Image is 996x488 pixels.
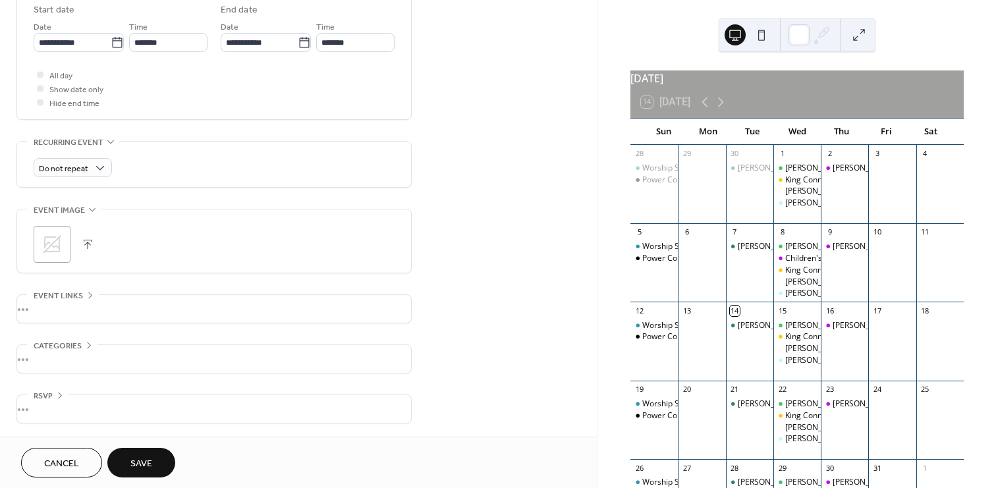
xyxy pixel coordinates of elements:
[920,149,930,159] div: 4
[872,149,882,159] div: 3
[738,320,868,331] div: [PERSON_NAME] Connection Group
[908,119,953,145] div: Sat
[833,477,963,488] div: [PERSON_NAME] Connection Group
[864,119,909,145] div: Fri
[642,253,702,264] div: Power Company
[21,448,102,477] button: Cancel
[825,385,835,394] div: 23
[642,398,702,410] div: Worship Service
[833,398,963,410] div: [PERSON_NAME] Connection Group
[34,136,103,149] span: Recurring event
[785,163,916,174] div: [PERSON_NAME] Connection Group
[773,186,821,197] div: Lehr Connection Group
[730,385,740,394] div: 21
[630,70,964,86] div: [DATE]
[682,463,692,473] div: 27
[773,277,821,288] div: Lehr Connection Group
[630,410,678,421] div: Power Company
[630,163,678,174] div: Worship Service
[785,277,916,288] div: [PERSON_NAME] Connection Group
[34,3,74,17] div: Start date
[316,20,335,34] span: Time
[630,331,678,342] div: Power Company
[642,320,702,331] div: Worship Service
[872,227,882,237] div: 10
[17,295,411,323] div: •••
[682,385,692,394] div: 20
[34,289,83,303] span: Event links
[773,163,821,174] div: Ostrander Connection Group
[730,227,740,237] div: 7
[821,398,868,410] div: Pastor Kevin Connection Group
[773,175,821,186] div: King Connection Group
[641,119,686,145] div: Sun
[785,398,916,410] div: [PERSON_NAME] Connection Group
[634,306,644,315] div: 12
[785,265,870,276] div: King Connection Group
[630,477,678,488] div: Worship Service
[630,320,678,331] div: Worship Service
[821,163,868,174] div: Pastor Kevin Connection Group
[49,83,103,97] span: Show date only
[738,241,868,252] div: [PERSON_NAME] Connection Group
[777,227,787,237] div: 8
[785,320,916,331] div: [PERSON_NAME] Connection Group
[773,422,821,433] div: Lehr Connection Group
[821,477,868,488] div: Pastor Kevin Connection Group
[821,320,868,331] div: Pastor Kevin Connection Group
[773,343,821,354] div: Lehr Connection Group
[682,149,692,159] div: 29
[872,385,882,394] div: 24
[785,198,916,209] div: [PERSON_NAME] Connection Group
[825,149,835,159] div: 2
[34,203,85,217] span: Event image
[17,395,411,423] div: •••
[634,385,644,394] div: 19
[785,410,870,421] div: King Connection Group
[773,198,821,209] div: Nelsen Connection Group
[738,163,868,174] div: [PERSON_NAME] Connection Group
[642,175,702,186] div: Power Company
[738,477,868,488] div: [PERSON_NAME] Connection Group
[634,149,644,159] div: 28
[773,477,821,488] div: Ostrander Connection Group
[777,463,787,473] div: 29
[773,320,821,331] div: Ostrander Connection Group
[833,241,963,252] div: [PERSON_NAME] Connection Group
[785,253,927,264] div: Children's Ministry Mid-Week Program
[821,241,868,252] div: Pastor Kevin Connection Group
[34,20,51,34] span: Date
[785,186,916,197] div: [PERSON_NAME] Connection Group
[630,253,678,264] div: Power Company
[777,385,787,394] div: 22
[107,448,175,477] button: Save
[34,389,53,403] span: RSVP
[221,20,238,34] span: Date
[731,119,775,145] div: Tue
[785,343,916,354] div: [PERSON_NAME] Connection Group
[642,241,702,252] div: Worship Service
[773,433,821,445] div: Nelsen Connection Group
[920,306,930,315] div: 18
[642,331,702,342] div: Power Company
[825,463,835,473] div: 30
[785,433,916,445] div: [PERSON_NAME] Connection Group
[785,477,916,488] div: [PERSON_NAME] Connection Group
[833,320,963,331] div: [PERSON_NAME] Connection Group
[730,149,740,159] div: 30
[17,345,411,373] div: •••
[726,477,773,488] div: Mayer Connection Group
[872,463,882,473] div: 31
[630,398,678,410] div: Worship Service
[833,163,963,174] div: [PERSON_NAME] Connection Group
[34,226,70,263] div: ;
[682,306,692,315] div: 13
[785,331,870,342] div: King Connection Group
[726,163,773,174] div: Mayer Connection Group
[634,227,644,237] div: 5
[920,227,930,237] div: 11
[825,306,835,315] div: 16
[130,457,152,471] span: Save
[129,20,148,34] span: Time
